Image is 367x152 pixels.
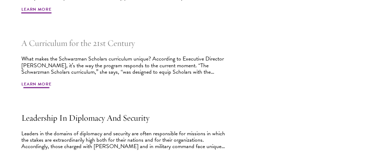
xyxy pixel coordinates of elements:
h2: Leadership In Diplomacy And Security [21,111,226,125]
h2: A Curriculum for the 21st Century [21,36,226,50]
span: Learn More [21,6,52,15]
span: Learn More [21,81,52,89]
a: A Curriculum for the 21st Century What makes the Schwarzman Scholars curriculum unique? According... [21,36,226,89]
div: What makes the Schwarzman Scholars curriculum unique? According to Executive Director [PERSON_NAM... [21,56,226,75]
div: Leaders in the domains of diplomacy and security are often responsible for missions in which the ... [21,130,226,150]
